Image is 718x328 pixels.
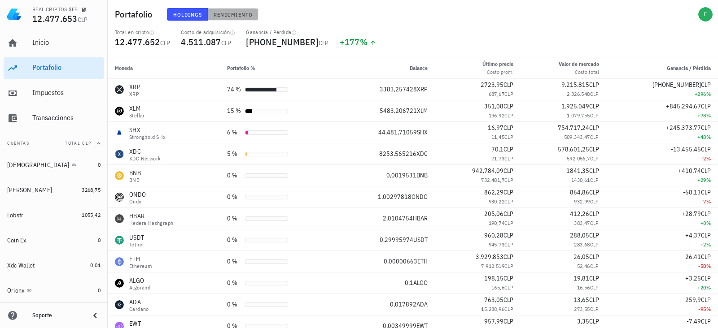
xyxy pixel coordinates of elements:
span: CLP [701,210,711,218]
span: 957,99 [484,317,503,325]
span: CLP [701,274,711,282]
div: XLM [129,104,145,113]
span: % [706,306,711,312]
span: 0,00000663 [384,257,417,265]
span: 687,67 [489,91,504,97]
span: CLP [504,177,513,183]
span: +28,79 [682,210,701,218]
span: 754.717,24 [558,124,589,132]
span: 930,22 [489,198,504,205]
span: Rendimiento [213,11,253,18]
div: +29 [613,176,711,185]
th: Moneda [108,57,220,79]
span: 5483,206721 [380,107,417,115]
span: CLP [589,145,599,153]
div: +20 [613,283,711,292]
span: 932,99 [574,198,590,205]
span: CLP [503,296,513,304]
span: 0 [98,287,101,293]
div: Coin Ex [7,237,26,244]
span: XRP [417,85,428,93]
th: Ganancia / Pérdida: Sin ordenar. Pulse para ordenar de forma ascendente. [606,57,718,79]
span: 732.481,7 [481,177,504,183]
span: CLP [589,167,599,175]
div: Xdc Wallet [7,262,35,269]
div: XDC [129,147,161,156]
span: 198,15 [484,274,503,282]
span: CLP [701,102,711,110]
span: Holdings [173,11,202,18]
span: CLP [590,198,599,205]
span: CLP [503,81,513,89]
span: CLP [589,296,599,304]
span: CLP [503,317,513,325]
span: SHX [417,128,428,136]
span: 1055,42 [82,211,101,218]
span: % [706,220,711,226]
span: CLP [701,253,711,261]
span: CLP [590,134,599,140]
a: Lobstr 1055,42 [4,204,104,226]
span: CLP [504,263,513,269]
div: USDT [129,233,144,242]
div: XRP-icon [115,85,124,94]
span: +245.373,77 [666,124,701,132]
div: Lobstr [7,211,24,219]
span: CLP [503,188,513,196]
div: HBAR-icon [115,214,124,223]
span: % [706,263,711,269]
span: 0,1 [405,279,413,287]
div: 0 % [227,300,241,309]
div: XLM-icon [115,107,124,116]
th: Balance: Sin ordenar. Pulse para ordenar de forma ascendente. [336,57,435,79]
span: Portafolio % [227,65,255,71]
a: Coin Ex 0 [4,229,104,251]
span: 509.343,47 [564,134,590,140]
span: CLP [590,155,599,162]
div: -7 [613,197,711,206]
div: 0 % [227,278,241,288]
span: 16,97 [488,124,503,132]
span: CLP [504,112,513,119]
div: Cardano [129,306,149,312]
div: 0 % [227,235,241,245]
span: 16,56 [577,284,590,291]
div: Costo total [559,68,599,76]
span: 12.477.653 [32,13,78,25]
span: 383,47 [574,220,590,226]
div: -2 [613,154,711,163]
span: 19,81 [574,274,589,282]
span: CLP [589,274,599,282]
span: 70,1 [491,145,503,153]
div: HBAR [129,211,173,220]
span: CLP [319,39,329,47]
th: Portafolio %: Sin ordenar. Pulse para ordenar de forma ascendente. [220,57,336,79]
div: ADA [129,298,149,306]
span: -68,13 [683,188,701,196]
span: Total CLP [65,140,92,146]
span: CLP [701,317,711,325]
span: 288,05 [570,231,589,239]
span: CLP [701,145,711,153]
span: CLP [504,155,513,162]
div: XRP [129,82,140,91]
span: 578.601,25 [558,145,589,153]
div: Valor de mercado [559,60,599,68]
div: -95 [613,305,711,314]
div: XRP [129,91,140,97]
span: 763,05 [484,296,503,304]
div: [DEMOGRAPHIC_DATA] [7,161,70,169]
span: 945,73 [489,241,504,248]
span: % [706,134,711,140]
span: CLP [504,91,513,97]
span: CLP [503,102,513,110]
div: Soporte [32,312,83,319]
span: 0,01 [90,262,101,268]
div: Portafolio [32,63,101,72]
a: Portafolio [4,57,104,79]
span: ONDO [412,193,428,201]
span: 1430,61 [571,177,590,183]
span: CLP [590,306,599,312]
span: 7.912.519 [481,263,504,269]
span: 273,55 [574,306,590,312]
